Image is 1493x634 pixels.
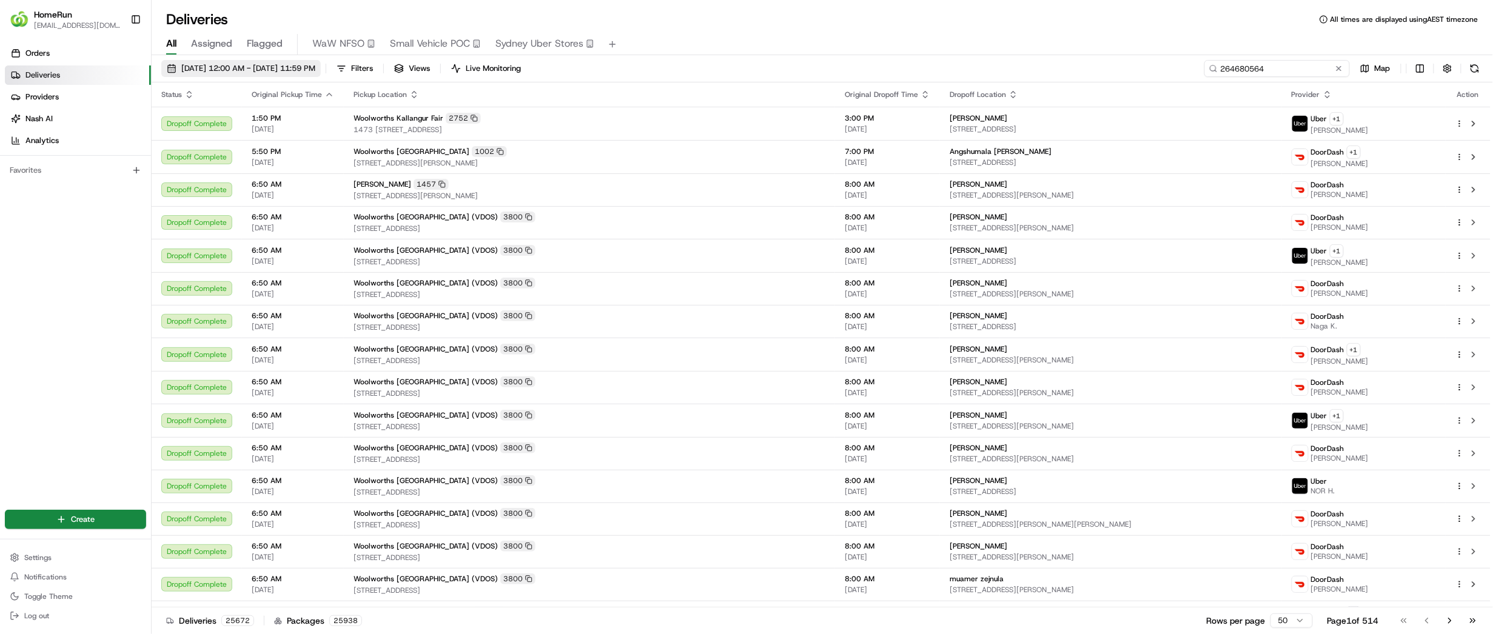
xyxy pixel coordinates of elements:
span: [STREET_ADDRESS][PERSON_NAME] [950,289,1272,299]
span: [STREET_ADDRESS] [354,422,825,432]
span: [STREET_ADDRESS] [950,322,1272,332]
span: Notifications [24,572,67,582]
span: [STREET_ADDRESS][PERSON_NAME] [950,454,1272,464]
span: DoorDash [1311,147,1344,157]
img: uber-new-logo.jpeg [1292,413,1308,429]
span: [DATE] [845,519,930,529]
div: Action [1455,90,1481,99]
span: [STREET_ADDRESS][PERSON_NAME] [950,552,1272,562]
span: [PERSON_NAME] [950,113,1007,123]
span: [DATE] [252,158,334,167]
span: [STREET_ADDRESS] [354,553,825,562]
span: [PERSON_NAME] [1311,190,1369,199]
span: [PERSON_NAME] [1311,387,1369,397]
span: Deliveries [25,70,60,81]
span: 8:00 AM [845,476,930,486]
span: Log out [24,611,49,621]
span: 8:00 AM [845,541,930,551]
button: Views [389,60,435,77]
button: HomeRunHomeRun[EMAIL_ADDRESS][DOMAIN_NAME] [5,5,126,34]
button: [EMAIL_ADDRESS][DOMAIN_NAME] [34,21,121,30]
span: 8:00 AM [845,509,930,518]
span: [STREET_ADDRESS] [354,389,825,398]
span: [DATE] [252,322,334,332]
span: NOR H. [1311,486,1335,496]
span: Woolworths [GEOGRAPHIC_DATA] [354,147,469,156]
a: Providers [5,87,151,107]
span: [STREET_ADDRESS] [950,487,1272,496]
span: 6:50 AM [252,509,334,518]
span: Woolworths [GEOGRAPHIC_DATA] (VDOS) [354,443,498,453]
div: 1457 [414,179,449,190]
span: Original Dropoff Time [845,90,918,99]
span: DoorDash [1311,444,1344,453]
span: [STREET_ADDRESS][PERSON_NAME] [950,223,1272,233]
span: Angshumala [PERSON_NAME] [950,147,1052,156]
div: 1002 [472,146,507,157]
span: [PERSON_NAME] [950,179,1007,189]
span: [PERSON_NAME] [1311,356,1369,366]
span: All [166,36,176,51]
span: 6:50 AM [252,245,334,255]
span: Provider [1292,90,1320,99]
span: Live Monitoring [466,63,521,74]
button: +1 [1347,343,1361,356]
span: [PERSON_NAME] [950,278,1007,288]
span: [DATE] [845,487,930,496]
span: Pickup Location [354,90,407,99]
span: [DATE] [252,552,334,562]
span: [DATE] [845,158,930,167]
span: [DATE] [845,223,930,233]
button: +1 [1330,409,1344,422]
span: Dropoff Location [950,90,1006,99]
button: Settings [5,549,146,566]
button: Filters [331,60,378,77]
span: [PERSON_NAME] [950,377,1007,387]
span: Woolworths [GEOGRAPHIC_DATA] (VDOS) [354,410,498,420]
span: [STREET_ADDRESS] [354,257,825,267]
span: Woolworths [GEOGRAPHIC_DATA] (VDOS) [354,278,498,288]
span: Small Vehicle POC [390,36,470,51]
span: [DATE] [252,519,334,529]
span: [STREET_ADDRESS] [354,224,825,233]
img: doordash_logo_v2.png [1292,313,1308,329]
span: 8:00 AM [845,344,930,354]
img: doordash_logo_v2.png [1292,511,1308,527]
span: Views [409,63,430,74]
span: [PERSON_NAME] [1311,519,1369,529]
span: Woolworths [GEOGRAPHIC_DATA] (VDOS) [354,541,498,551]
span: WaW NFSO [312,36,364,51]
button: +1 [1330,112,1344,125]
span: [DATE] [252,256,334,266]
span: Woolworths [GEOGRAPHIC_DATA] (VDOS) [354,344,498,354]
span: [PERSON_NAME] [1311,289,1369,298]
div: 3800 [500,410,535,421]
span: [STREET_ADDRESS] [354,322,825,332]
span: [PERSON_NAME] [354,179,411,189]
a: Deliveries [5,65,151,85]
span: Status [161,90,182,99]
span: Woolworths Kallangur Fair [354,113,443,123]
span: Analytics [25,135,59,146]
span: Toggle Theme [24,592,73,601]
button: Notifications [5,569,146,586]
span: DoorDash [1311,542,1344,552]
span: [PERSON_NAME] [950,509,1007,518]
div: 3800 [500,475,535,486]
span: [PERSON_NAME] [950,541,1007,551]
span: [DATE] [845,552,930,562]
div: Packages [274,615,362,627]
span: 8:00 AM [845,212,930,222]
span: [DATE] [845,289,930,299]
span: 6:50 AM [252,212,334,222]
span: muamer zejnula [950,574,1004,584]
img: doordash_logo_v2.png [1292,215,1308,230]
span: 8:00 AM [845,574,930,584]
span: Woolworths [GEOGRAPHIC_DATA] (VDOS) [354,245,498,255]
span: [PERSON_NAME] [1311,552,1369,561]
span: Providers [25,92,59,102]
img: uber-new-logo.jpeg [1292,116,1308,132]
span: Original Pickup Time [252,90,322,99]
span: [STREET_ADDRESS][PERSON_NAME] [950,355,1272,365]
